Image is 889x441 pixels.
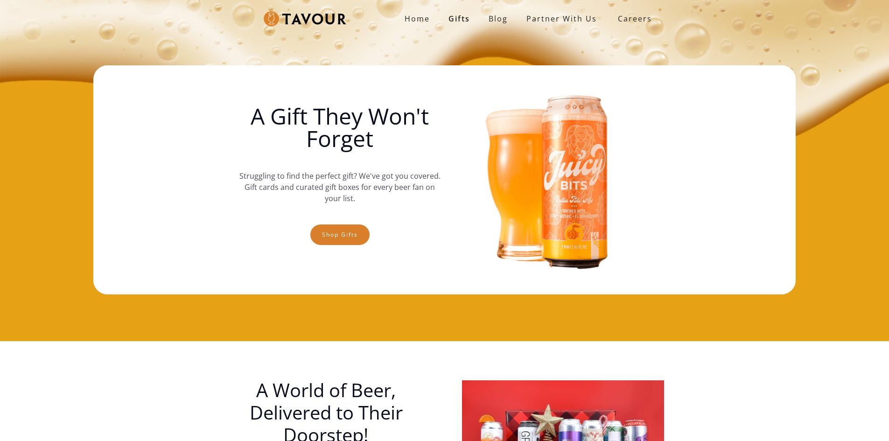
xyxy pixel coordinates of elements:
h1: A Gift They Won't Forget [239,105,441,150]
a: Blog [479,9,517,28]
a: Home [395,9,439,28]
a: Careers [606,6,659,32]
p: Struggling to find the perfect gift? We've got you covered. Gift cards and curated gift boxes for... [239,161,441,213]
a: Shop gifts [310,224,370,245]
strong: Home [405,14,430,24]
a: partner with us [517,9,606,28]
strong: Careers [618,9,652,28]
a: Gifts [439,9,479,28]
